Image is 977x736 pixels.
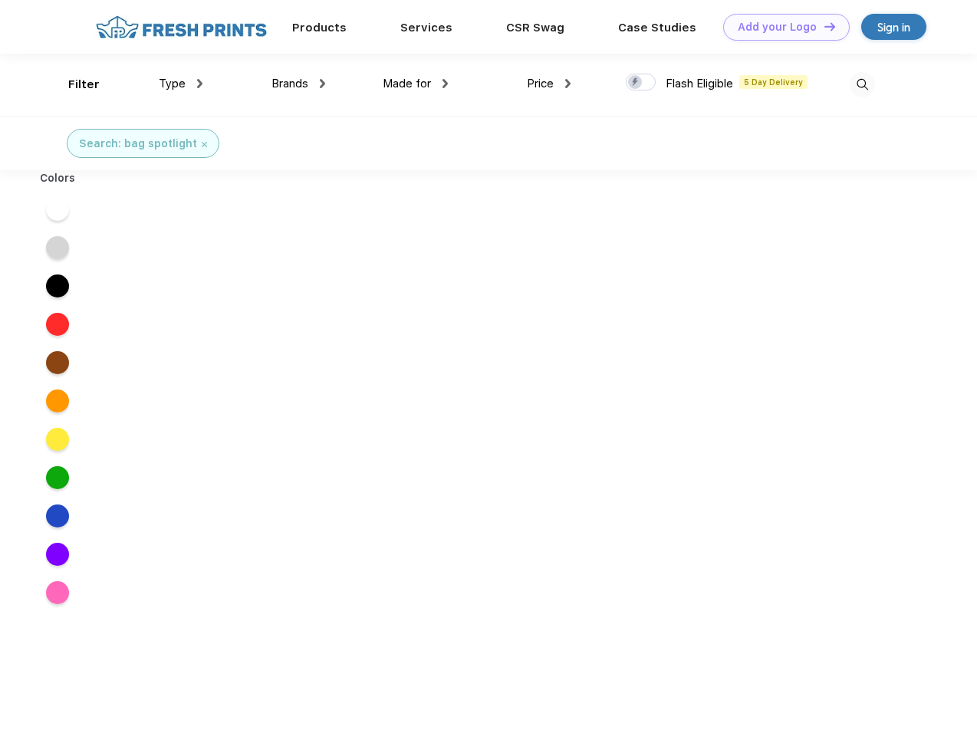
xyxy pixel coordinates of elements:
[202,142,207,147] img: filter_cancel.svg
[877,18,910,36] div: Sign in
[824,22,835,31] img: DT
[738,21,817,34] div: Add your Logo
[320,79,325,88] img: dropdown.png
[68,76,100,94] div: Filter
[91,14,271,41] img: fo%20logo%202.webp
[197,79,202,88] img: dropdown.png
[271,77,308,90] span: Brands
[442,79,448,88] img: dropdown.png
[739,75,808,89] span: 5 Day Delivery
[565,79,571,88] img: dropdown.png
[861,14,926,40] a: Sign in
[28,170,87,186] div: Colors
[527,77,554,90] span: Price
[850,72,875,97] img: desktop_search.svg
[666,77,733,90] span: Flash Eligible
[292,21,347,34] a: Products
[383,77,431,90] span: Made for
[159,77,186,90] span: Type
[79,136,197,152] div: Search: bag spotlight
